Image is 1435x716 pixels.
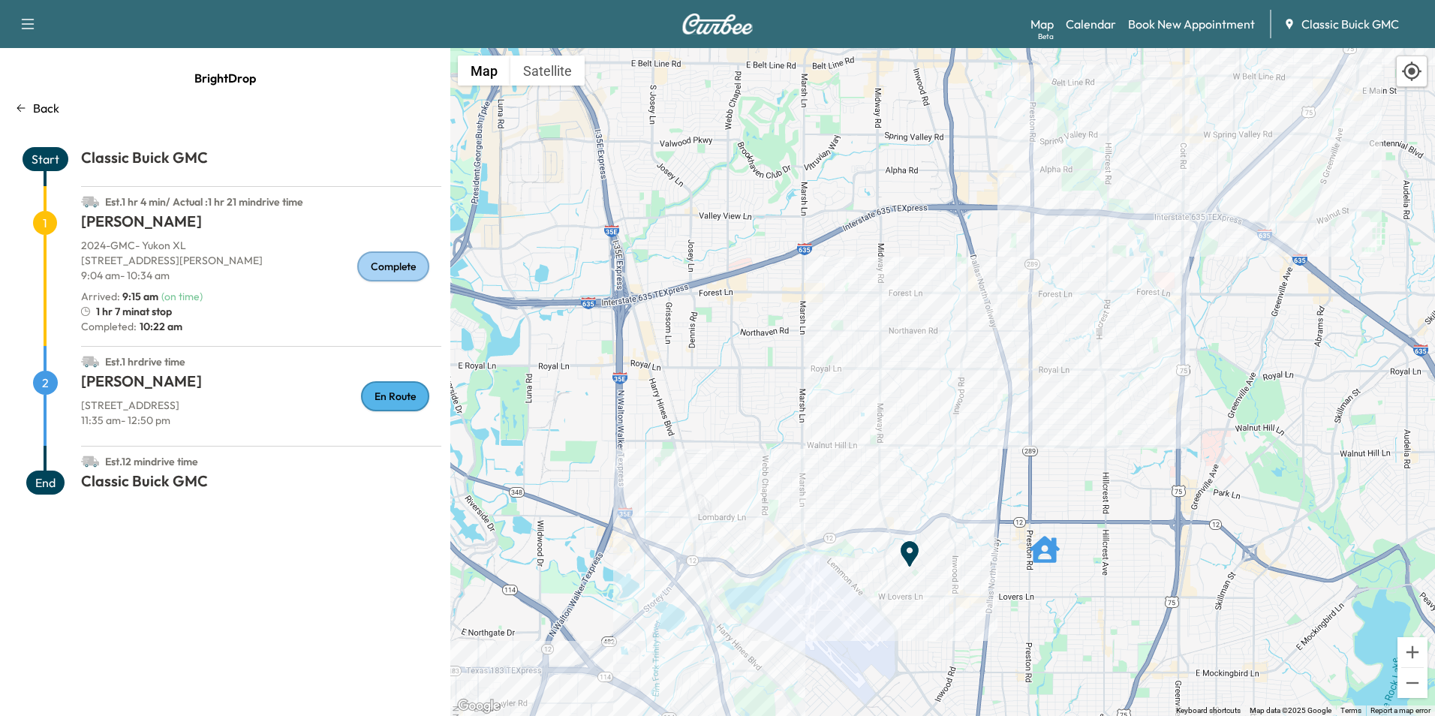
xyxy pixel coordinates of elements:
span: 1 [33,211,57,235]
p: [STREET_ADDRESS] [81,398,441,413]
span: Est. 1 hr drive time [105,355,185,369]
button: Show street map [458,56,510,86]
button: Zoom in [1397,637,1427,667]
p: Back [33,99,59,117]
gmp-advanced-marker: Justin Wallace [1030,527,1060,557]
a: Open this area in Google Maps (opens a new window) [454,696,504,716]
span: 9:15 am [122,290,158,303]
h1: Classic Buick GMC [81,471,441,498]
span: Start [23,147,68,171]
p: Arrived : [81,289,158,304]
img: Curbee Logo [681,14,754,35]
a: MapBeta [1030,15,1054,33]
span: Est. 1 hr 4 min / Actual : 1 hr 21 min drive time [105,195,303,209]
button: Zoom out [1397,668,1427,698]
a: Report a map error [1370,706,1430,714]
img: Google [454,696,504,716]
span: BrightDrop [194,63,256,93]
a: Terms (opens in new tab) [1340,706,1361,714]
div: En Route [361,381,429,411]
p: 2024 - GMC - Yukon XL [81,238,441,253]
div: Beta [1038,31,1054,42]
span: 1 hr 7 min at stop [96,304,172,319]
button: Show satellite imagery [510,56,585,86]
span: ( on time ) [161,290,203,303]
gmp-advanced-marker: End Point [895,531,925,561]
h1: [PERSON_NAME] [81,371,441,398]
h1: [PERSON_NAME] [81,211,441,238]
span: 10:22 am [137,319,182,334]
button: Keyboard shortcuts [1176,705,1241,716]
p: 11:35 am - 12:50 pm [81,413,441,428]
div: Complete [357,251,429,281]
span: Map data ©2025 Google [1250,706,1331,714]
a: Book New Appointment [1128,15,1255,33]
a: Calendar [1066,15,1116,33]
span: End [26,471,65,495]
p: 9:04 am - 10:34 am [81,268,441,283]
h1: Classic Buick GMC [81,147,441,174]
span: Classic Buick GMC [1301,15,1399,33]
span: Est. 12 min drive time [105,455,198,468]
p: [STREET_ADDRESS][PERSON_NAME] [81,253,441,268]
p: Completed: [81,319,441,334]
div: Recenter map [1396,56,1427,87]
span: 2 [33,371,58,395]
